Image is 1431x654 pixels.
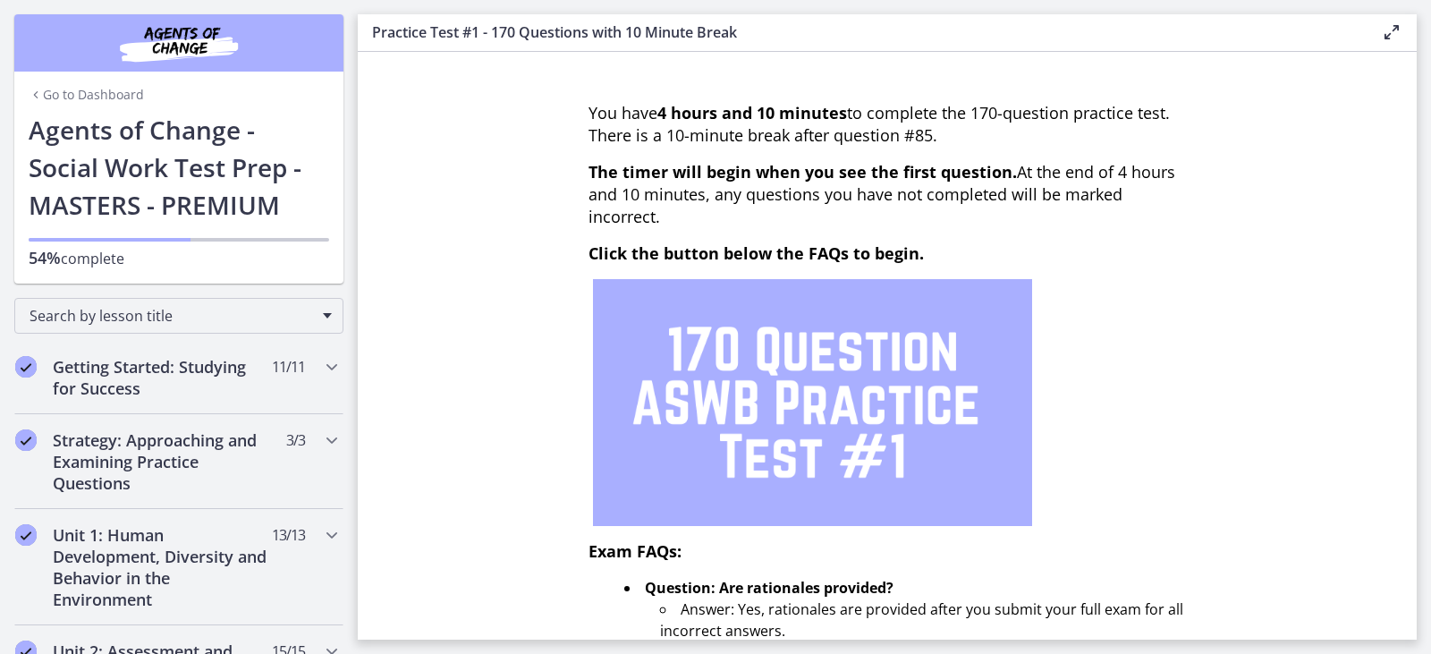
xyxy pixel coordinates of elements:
[286,429,305,451] span: 3 / 3
[588,540,682,562] span: Exam FAQs:
[588,161,1175,227] span: At the end of 4 hours and 10 minutes, any questions you have not completed will be marked incorrect.
[15,356,37,378] i: Completed
[657,102,847,123] strong: 4 hours and 10 minutes
[15,524,37,546] i: Completed
[29,86,144,104] a: Go to Dashboard
[72,21,286,64] img: Agents of Change Social Work Test Prep
[29,247,329,269] p: complete
[272,356,305,378] span: 11 / 11
[29,111,329,224] h1: Agents of Change - Social Work Test Prep - MASTERS - PREMIUM
[645,578,893,598] strong: Question: Are rationales provided?
[15,429,37,451] i: Completed
[53,429,271,494] h2: Strategy: Approaching and Examining Practice Questions
[588,242,924,264] span: Click the button below the FAQs to begin.
[372,21,1352,43] h3: Practice Test #1 - 170 Questions with 10 Minute Break
[272,524,305,546] span: 13 / 13
[14,298,343,334] div: Search by lesson title
[53,524,271,610] h2: Unit 1: Human Development, Diversity and Behavior in the Environment
[30,306,314,326] span: Search by lesson title
[660,599,1186,641] li: Answer: Yes, rationales are provided after you submit your full exam for all incorrect answers.
[53,356,271,399] h2: Getting Started: Studying for Success
[588,161,1017,183] span: The timer will begin when you see the first question.
[593,279,1032,526] img: 1.png
[588,102,1170,146] span: You have to complete the 170-question practice test. There is a 10-minute break after question #85.
[29,247,61,268] span: 54%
